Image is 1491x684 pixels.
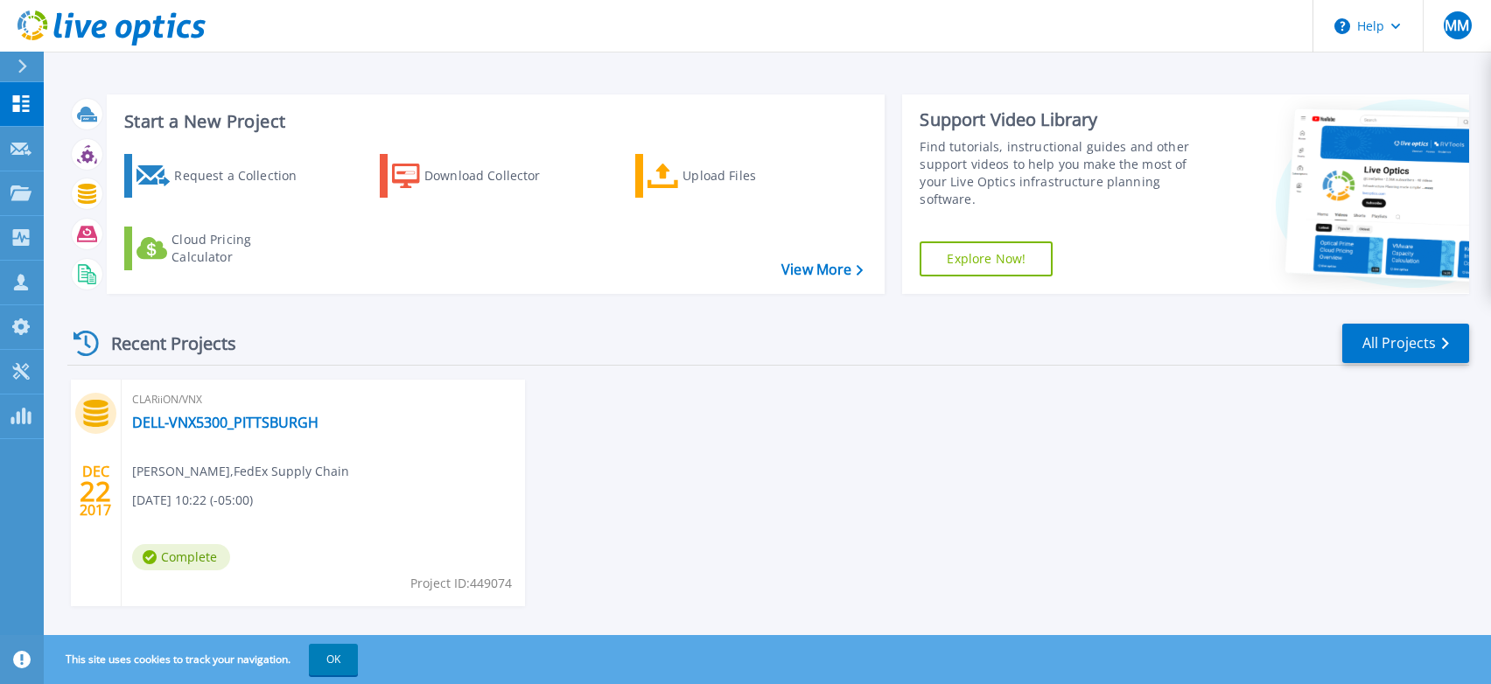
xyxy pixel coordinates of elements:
[80,484,111,499] span: 22
[424,158,564,193] div: Download Collector
[48,644,358,675] span: This site uses cookies to track your navigation.
[132,390,514,409] span: CLARiiON/VNX
[124,227,319,270] a: Cloud Pricing Calculator
[132,544,230,570] span: Complete
[309,644,358,675] button: OK
[380,154,575,198] a: Download Collector
[124,154,319,198] a: Request a Collection
[171,231,311,266] div: Cloud Pricing Calculator
[635,154,830,198] a: Upload Files
[682,158,822,193] div: Upload Files
[132,462,349,481] span: [PERSON_NAME] , FedEx Supply Chain
[67,322,260,365] div: Recent Projects
[920,138,1207,208] div: Find tutorials, instructional guides and other support videos to help you make the most of your L...
[920,108,1207,131] div: Support Video Library
[781,262,863,278] a: View More
[79,459,112,523] div: DEC 2017
[132,414,318,431] a: DELL-VNX5300_PITTSBURGH
[1445,18,1469,32] span: MM
[132,491,253,510] span: [DATE] 10:22 (-05:00)
[920,241,1053,276] a: Explore Now!
[174,158,314,193] div: Request a Collection
[410,574,512,593] span: Project ID: 449074
[124,112,863,131] h3: Start a New Project
[1342,324,1469,363] a: All Projects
